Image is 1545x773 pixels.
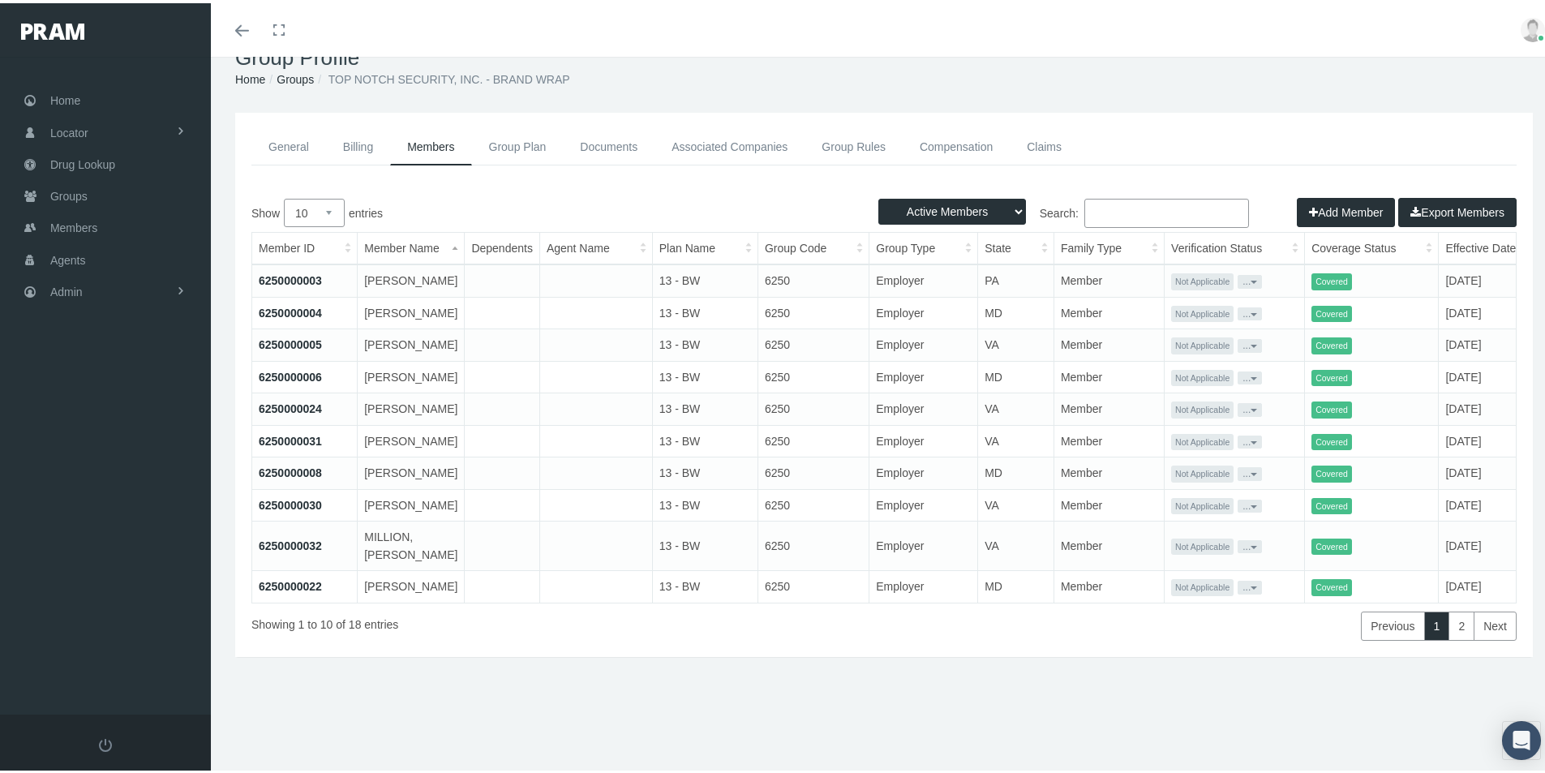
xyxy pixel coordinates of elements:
[652,454,757,487] td: 13 - BW
[539,230,652,261] th: Agent Name: activate to sort column ascending
[1054,518,1164,568] td: Member
[869,568,978,599] td: Employer
[978,422,1054,454] td: VA
[1424,608,1450,638] a: 1
[652,568,757,599] td: 13 - BW
[869,454,978,487] td: Employer
[358,390,465,423] td: [PERSON_NAME]
[259,536,322,549] a: 6250000032
[50,82,80,113] span: Home
[1084,195,1249,225] input: Search:
[903,126,1010,162] a: Compensation
[277,70,314,83] a: Groups
[326,126,390,162] a: Billing
[259,271,322,284] a: 6250000003
[1238,578,1262,590] button: ...
[1054,294,1164,326] td: Member
[757,261,869,294] td: 6250
[654,126,805,162] a: Associated Companies
[652,230,757,261] th: Plan Name: activate to sort column ascending
[235,42,1533,67] h1: Group Profile
[884,195,1249,225] label: Search:
[1054,568,1164,599] td: Member
[1311,576,1352,593] span: Covered
[1238,537,1262,550] button: ...
[252,230,358,261] th: Member ID: activate to sort column ascending
[358,261,465,294] td: [PERSON_NAME]
[869,390,978,423] td: Employer
[251,195,884,224] label: Show entries
[652,261,757,294] td: 13 - BW
[1238,368,1262,381] button: ...
[328,70,570,83] span: TOP NOTCH SECURITY, INC. - BRAND WRAP
[1054,326,1164,359] td: Member
[1054,261,1164,294] td: Member
[869,486,978,518] td: Employer
[805,126,903,162] a: Group Rules
[652,390,757,423] td: 13 - BW
[259,432,322,444] a: 6250000031
[1054,486,1164,518] td: Member
[1238,496,1262,509] button: ...
[978,518,1054,568] td: VA
[1311,462,1352,479] span: Covered
[259,303,322,316] a: 6250000004
[869,326,978,359] td: Employer
[358,422,465,454] td: [PERSON_NAME]
[978,486,1054,518] td: VA
[50,178,88,208] span: Groups
[757,390,869,423] td: 6250
[869,422,978,454] td: Employer
[652,518,757,568] td: 13 - BW
[1165,230,1305,261] th: Verification Status: activate to sort column ascending
[1311,431,1352,448] span: Covered
[1305,230,1439,261] th: Coverage Status: activate to sort column ascending
[978,358,1054,390] td: MD
[978,454,1054,487] td: MD
[1171,576,1234,593] span: Not Applicable
[1171,398,1234,415] span: Not Applicable
[757,326,869,359] td: 6250
[1311,398,1352,415] span: Covered
[1171,495,1234,512] span: Not Applicable
[757,422,869,454] td: 6250
[978,568,1054,599] td: MD
[1238,464,1262,477] button: ...
[390,126,471,162] a: Members
[1361,608,1424,638] a: Previous
[869,518,978,568] td: Employer
[1474,608,1517,638] a: Next
[251,126,326,162] a: General
[1398,195,1517,224] button: Export Members
[1171,431,1234,448] span: Not Applicable
[1238,336,1262,349] button: ...
[757,358,869,390] td: 6250
[235,70,265,83] a: Home
[358,454,465,487] td: [PERSON_NAME]
[259,577,322,590] a: 6250000022
[869,230,978,261] th: Group Type: activate to sort column ascending
[1171,367,1234,384] span: Not Applicable
[259,463,322,476] a: 6250000008
[1238,432,1262,445] button: ...
[259,335,322,348] a: 6250000005
[1311,334,1352,351] span: Covered
[358,326,465,359] td: [PERSON_NAME]
[259,496,322,509] a: 6250000030
[472,126,564,162] a: Group Plan
[1054,454,1164,487] td: Member
[50,209,97,240] span: Members
[652,326,757,359] td: 13 - BW
[1010,126,1079,162] a: Claims
[757,454,869,487] td: 6250
[869,358,978,390] td: Employer
[1502,718,1541,757] div: Open Intercom Messenger
[652,486,757,518] td: 13 - BW
[757,568,869,599] td: 6250
[978,326,1054,359] td: VA
[978,230,1054,261] th: State: activate to sort column ascending
[259,399,322,412] a: 6250000024
[358,358,465,390] td: [PERSON_NAME]
[465,230,540,261] th: Dependents
[1054,230,1164,261] th: Family Type: activate to sort column ascending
